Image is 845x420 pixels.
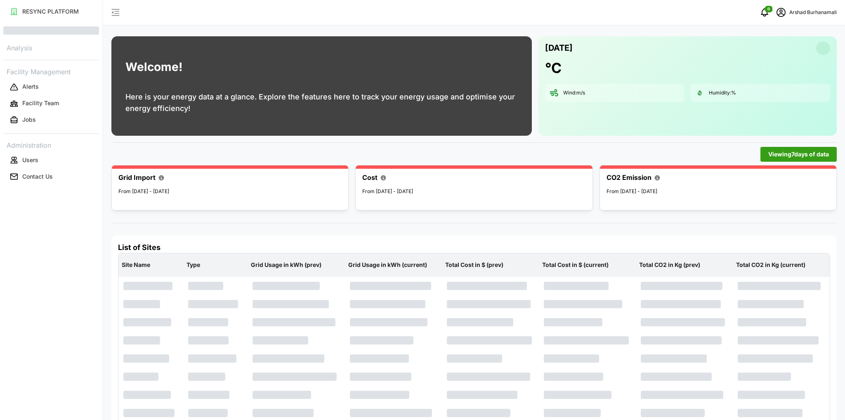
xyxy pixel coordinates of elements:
p: CO2 Emission [607,172,651,183]
h1: Welcome! [125,58,182,76]
a: Contact Us [3,168,99,185]
p: Facility Management [3,65,99,77]
p: Grid Import [118,172,156,183]
p: Grid Usage in kWh (current) [347,254,440,276]
p: Total Cost in $ (current) [541,254,634,276]
p: Facility Team [22,99,59,107]
p: Contact Us [22,172,53,181]
p: Alerts [22,83,39,91]
button: schedule [773,4,789,21]
p: Users [22,156,38,164]
button: Jobs [3,113,99,127]
p: Total Cost in $ (prev) [444,254,537,276]
h1: °C [545,59,562,77]
p: Humidity: % [709,90,736,97]
span: 0 [767,6,770,12]
p: Grid Usage in kWh (prev) [249,254,343,276]
a: Facility Team [3,95,99,112]
p: Jobs [22,116,36,124]
a: Users [3,152,99,168]
p: [DATE] [545,41,573,55]
a: RESYNC PLATFORM [3,3,99,20]
p: Total CO2 in Kg (current) [734,254,828,276]
p: From [DATE] - [DATE] [607,188,830,196]
p: Cost [362,172,378,183]
p: RESYNC PLATFORM [22,7,79,16]
h4: List of Sites [118,242,830,253]
button: Alerts [3,80,99,94]
p: Site Name [120,254,182,276]
p: Here is your energy data at a glance. Explore the features here to track your energy usage and op... [125,91,518,114]
p: Analysis [3,41,99,53]
button: Viewing7days of data [760,147,837,162]
p: Administration [3,139,99,151]
p: Wind: m/s [563,90,585,97]
a: Jobs [3,112,99,128]
p: Arshad Burhanamali [789,9,837,17]
span: Viewing 7 days of data [768,147,829,161]
p: Total CO2 in Kg (prev) [637,254,731,276]
p: From [DATE] - [DATE] [362,188,585,196]
p: From [DATE] - [DATE] [118,188,342,196]
button: Facility Team [3,96,99,111]
button: notifications [756,4,773,21]
p: Type [185,254,246,276]
button: RESYNC PLATFORM [3,4,99,19]
button: Users [3,153,99,168]
button: Contact Us [3,169,99,184]
a: Alerts [3,79,99,95]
